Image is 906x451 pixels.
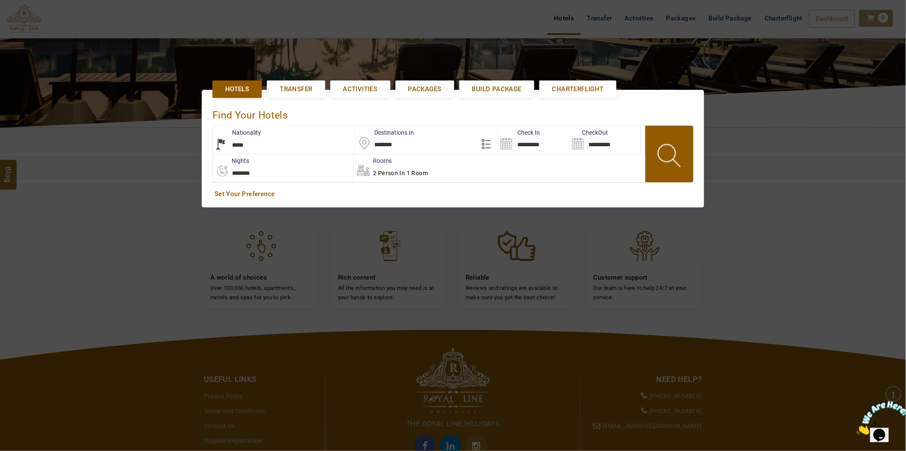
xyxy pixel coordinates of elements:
label: Rooms [354,156,392,165]
a: Set Your Preference [215,190,691,199]
a: Transfer [267,81,325,98]
span: Build Package [472,85,522,94]
img: Chat attention grabber [3,3,56,37]
a: Hotels [212,81,262,98]
span: Packages [408,85,442,94]
iframe: chat widget [853,398,906,438]
a: Build Package [459,81,534,98]
div: Find Your Hotels [212,101,694,126]
a: Activities [330,81,390,98]
span: 2 Person in 1 Room [373,170,428,176]
a: Packages [396,81,454,98]
a: Charterflight [539,81,616,98]
label: Nationality [213,128,261,137]
label: Check In [498,128,540,137]
span: Activities [343,85,378,94]
label: CheckOut [570,128,608,137]
label: Destinations In [356,128,414,137]
span: Charterflight [552,85,604,94]
input: Search [498,126,569,154]
span: Transfer [280,85,312,94]
label: nights [212,156,249,165]
span: 1 [3,3,7,11]
span: Hotels [225,85,249,94]
input: Search [570,126,641,154]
